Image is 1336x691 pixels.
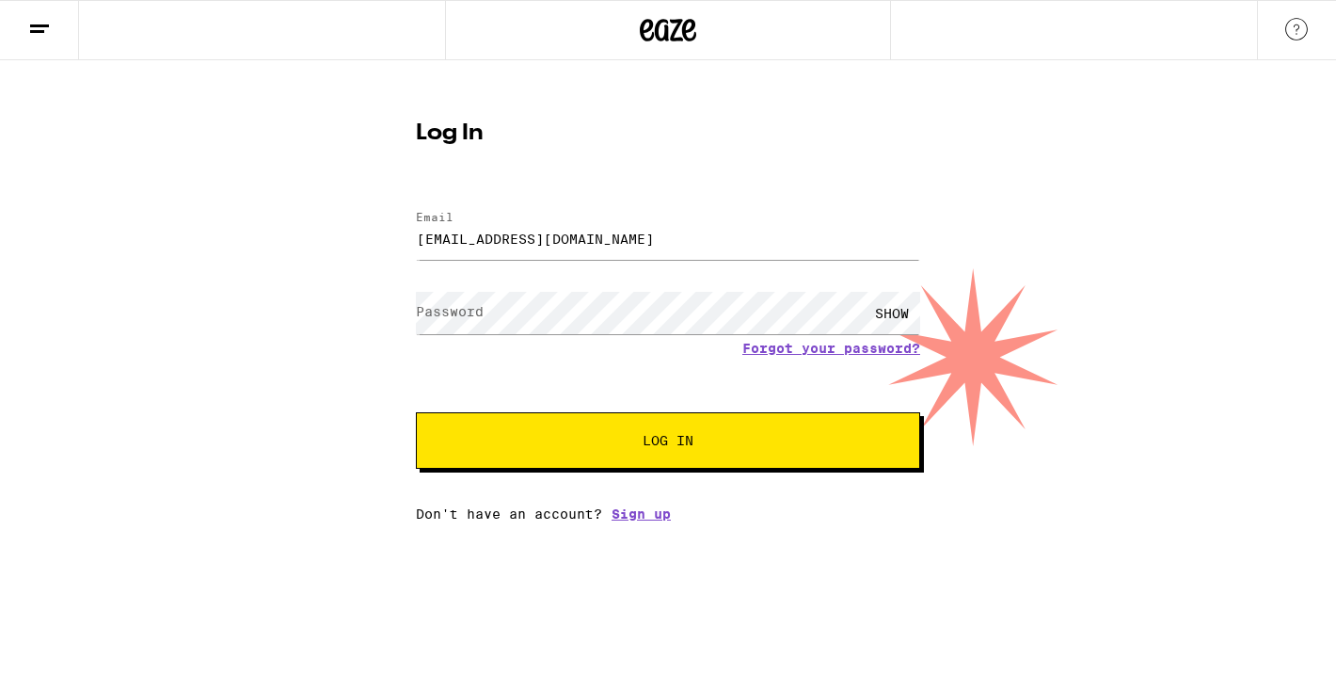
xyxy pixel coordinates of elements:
label: Email [416,211,453,223]
h1: Log In [416,122,920,145]
button: Log In [416,412,920,469]
label: Password [416,304,484,319]
span: Log In [643,434,693,447]
a: Forgot your password? [742,341,920,356]
input: Email [416,217,920,260]
span: Hi. Need any help? [11,13,135,28]
div: SHOW [864,292,920,334]
a: Sign up [612,506,671,522]
div: Don't have an account? [416,506,920,522]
